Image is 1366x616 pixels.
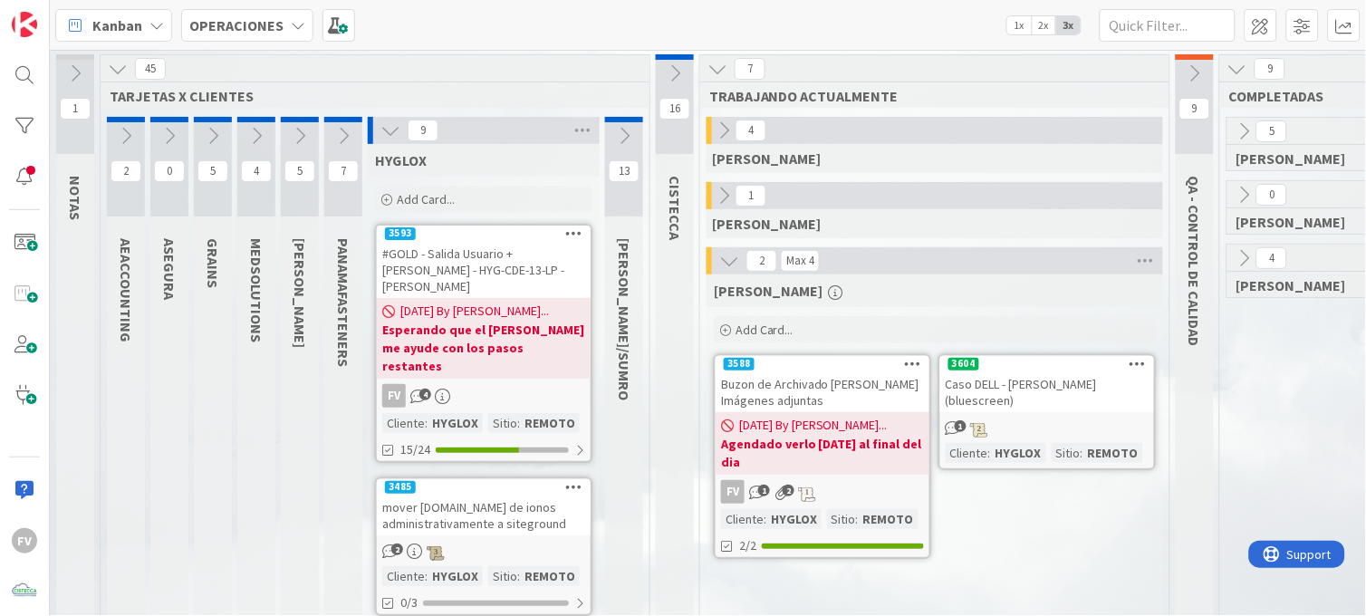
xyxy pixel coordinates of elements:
[520,413,580,433] div: REMOTO
[716,356,929,372] div: 3588
[666,176,684,240] span: CISTECCA
[385,481,416,494] div: 3485
[721,480,745,504] div: FV
[189,16,284,34] b: OPERACIONES
[1186,176,1204,346] span: QA - CONTROL DE CALIDAD
[856,509,859,529] span: :
[375,224,592,463] a: 3593#GOLD - Salida Usuario + [PERSON_NAME] - HYG-CDE-13-LP - [PERSON_NAME][DATE] By [PERSON_NAME]...
[764,509,766,529] span: :
[377,496,591,535] div: mover [DOMAIN_NAME] de ionos administrativamente a siteground
[940,372,1154,412] div: Caso DELL - [PERSON_NAME] (bluescreen)
[425,413,428,433] span: :
[739,416,888,435] span: [DATE] By [PERSON_NAME]...
[197,160,228,182] span: 5
[382,566,425,586] div: Cliente
[517,413,520,433] span: :
[377,226,591,242] div: 3593
[382,384,406,408] div: FV
[615,238,633,400] span: IVOR/SUMRO
[714,282,823,300] span: FERNANDO
[1256,184,1287,206] span: 0
[377,226,591,298] div: 3593#GOLD - Salida Usuario + [PERSON_NAME] - HYG-CDE-13-LP - [PERSON_NAME]
[735,58,765,80] span: 7
[488,413,517,433] div: Sitio
[334,238,352,367] span: PANAMAFASTENERS
[724,358,755,371] div: 3588
[736,185,766,207] span: 1
[110,87,627,105] span: TARJETAS X CLIENTES
[400,440,430,459] span: 15/24
[377,384,591,408] div: FV
[400,302,549,321] span: [DATE] By [PERSON_NAME]...
[247,238,265,342] span: MEDSOLUTIONS
[609,160,640,182] span: 13
[377,479,591,496] div: 3485
[1100,9,1236,42] input: Quick Filter...
[712,149,822,168] span: GABRIEL
[1052,443,1081,463] div: Sitio
[716,372,929,412] div: Buzon de Archivado [PERSON_NAME] Imágenes adjuntas
[1081,443,1083,463] span: :
[746,250,777,272] span: 2
[92,14,142,36] span: Kanban
[1256,247,1287,269] span: 4
[117,238,135,342] span: AEACCOUNTING
[1083,443,1143,463] div: REMOTO
[204,238,222,288] span: GRAINS
[66,176,84,220] span: NOTAS
[948,358,979,371] div: 3604
[716,480,929,504] div: FV
[375,477,592,616] a: 3485mover [DOMAIN_NAME] de ionos administrativamente a sitegroundCliente:HYGLOXSitio:REMOTO0/3
[716,356,929,412] div: 3588Buzon de Archivado [PERSON_NAME] Imágenes adjuntas
[659,98,690,120] span: 16
[766,509,822,529] div: HYGLOX
[391,544,403,555] span: 2
[520,566,580,586] div: REMOTO
[721,435,924,471] b: Agendado verlo [DATE] al final del dia
[377,479,591,535] div: 3485mover [DOMAIN_NAME] de ionos administrativamente a siteground
[940,356,1154,372] div: 3604
[400,593,418,612] span: 0/3
[712,215,822,233] span: NAVIL
[709,87,1147,105] span: TRABAJANDO ACTUALMENTE
[938,354,1156,470] a: 3604Caso DELL - [PERSON_NAME] (bluescreen)Cliente:HYGLOXSitio:REMOTO
[382,321,585,375] b: Esperando que el [PERSON_NAME] me ayude con los pasos restantes
[488,566,517,586] div: Sitio
[12,579,37,604] img: avatar
[428,413,483,433] div: HYGLOX
[1255,58,1285,80] span: 9
[38,3,82,24] span: Support
[328,160,359,182] span: 7
[721,509,764,529] div: Cliente
[786,256,814,265] div: Max 4
[428,566,483,586] div: HYGLOX
[135,58,166,80] span: 45
[1056,16,1081,34] span: 3x
[154,160,185,182] span: 0
[955,420,967,432] span: 1
[783,485,794,496] span: 2
[12,12,37,37] img: Visit kanbanzone.com
[425,566,428,586] span: :
[408,120,438,141] span: 9
[160,238,178,300] span: ASEGURA
[375,151,427,169] span: HYGLOX
[377,242,591,298] div: #GOLD - Salida Usuario + [PERSON_NAME] - HYG-CDE-13-LP - [PERSON_NAME]
[241,160,272,182] span: 4
[758,485,770,496] span: 1
[827,509,856,529] div: Sitio
[1032,16,1056,34] span: 2x
[385,227,416,240] div: 3593
[736,120,766,141] span: 4
[991,443,1046,463] div: HYGLOX
[988,443,991,463] span: :
[1179,98,1210,120] span: 9
[517,566,520,586] span: :
[12,528,37,553] div: FV
[1256,120,1287,142] span: 5
[946,443,988,463] div: Cliente
[739,536,756,555] span: 2/2
[859,509,919,529] div: REMOTO
[397,191,455,207] span: Add Card...
[1007,16,1032,34] span: 1x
